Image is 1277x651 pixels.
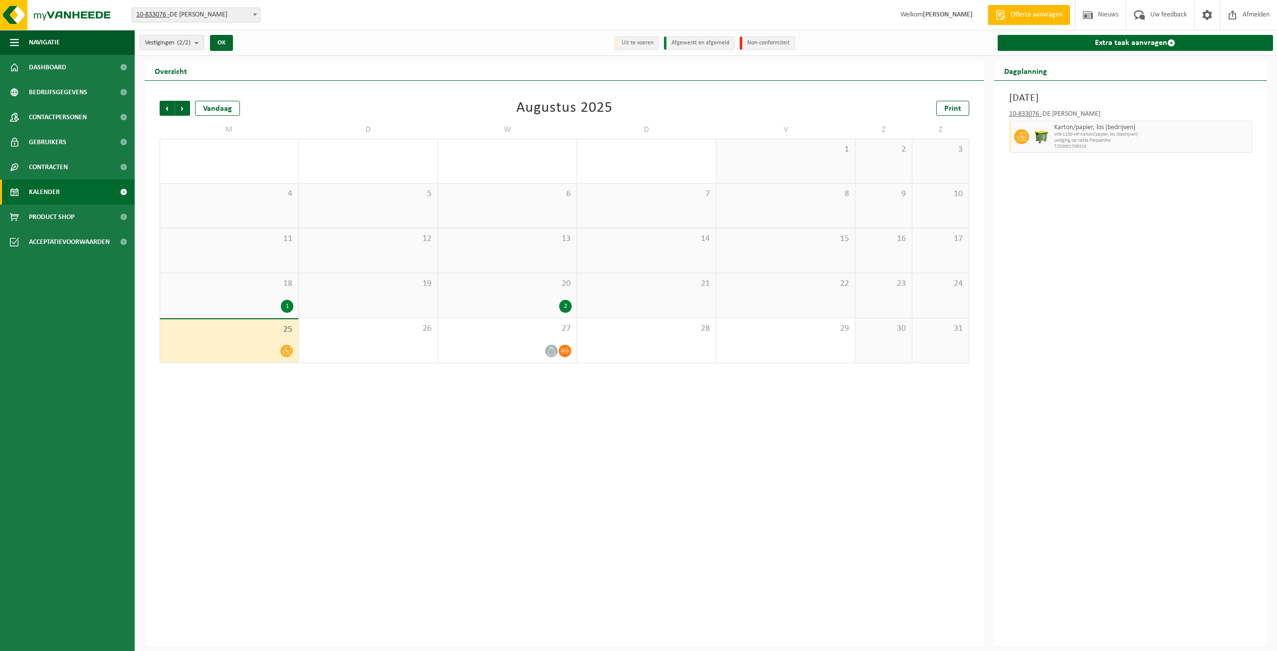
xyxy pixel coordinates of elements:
[443,323,572,334] span: 27
[210,35,233,51] button: OK
[177,39,191,46] count: (2/2)
[304,278,432,289] span: 19
[917,189,964,200] span: 10
[994,61,1057,80] h2: Dagplanning
[165,324,293,335] span: 25
[165,233,293,244] span: 11
[443,189,572,200] span: 6
[29,30,60,55] span: Navigatie
[936,101,969,116] a: Print
[165,189,293,200] span: 4
[860,323,907,334] span: 30
[443,233,572,244] span: 13
[923,11,973,18] strong: [PERSON_NAME]
[29,229,110,254] span: Acceptatievoorwaarden
[29,55,66,80] span: Dashboard
[860,233,907,244] span: 16
[443,278,572,289] span: 20
[438,121,577,139] td: W
[299,121,438,139] td: D
[145,61,197,80] h2: Overzicht
[860,189,907,200] span: 9
[917,144,964,155] span: 3
[1054,124,1250,132] span: Karton/papier, los (bedrijven)
[304,233,432,244] span: 12
[917,233,964,244] span: 17
[165,278,293,289] span: 18
[1008,10,1065,20] span: Offerte aanvragen
[582,278,711,289] span: 21
[721,189,850,200] span: 8
[917,323,964,334] span: 31
[29,180,60,205] span: Kalender
[614,36,659,50] li: Uit te voeren
[132,8,260,22] span: 10-833076 - DE WANDELER - TORHOUT
[29,205,74,229] span: Product Shop
[136,11,170,18] tcxspan: Call 10-833076 - via 3CX
[860,278,907,289] span: 23
[1009,111,1253,121] div: DE [PERSON_NAME]
[988,5,1070,25] a: Offerte aanvragen
[582,189,711,200] span: 7
[721,323,850,334] span: 29
[1054,132,1250,138] span: WB-1100-HP karton/papier, los (bedrijven)
[140,35,204,50] button: Vestigingen(2/2)
[175,101,190,116] span: Volgende
[1054,138,1250,144] span: Lediging op vaste frequentie
[29,130,66,155] span: Gebruikers
[944,105,961,113] span: Print
[132,7,260,22] span: 10-833076 - DE WANDELER - TORHOUT
[160,101,175,116] span: Vorige
[740,36,795,50] li: Non-conformiteit
[721,233,850,244] span: 15
[145,35,191,50] span: Vestigingen
[559,300,572,313] div: 2
[29,105,87,130] span: Contactpersonen
[281,300,293,313] div: 1
[1054,144,1250,150] span: T250001709316
[1034,129,1049,144] img: WB-1100-HPE-GN-50
[716,121,855,139] td: V
[195,101,240,116] div: Vandaag
[29,80,87,105] span: Bedrijfsgegevens
[304,323,432,334] span: 26
[721,278,850,289] span: 22
[912,121,969,139] td: Z
[855,121,912,139] td: Z
[1009,91,1253,106] h3: [DATE]
[29,155,68,180] span: Contracten
[1009,110,1043,118] tcxspan: Call 10-833076 - via 3CX
[721,144,850,155] span: 1
[860,144,907,155] span: 2
[160,121,299,139] td: M
[582,323,711,334] span: 28
[577,121,716,139] td: D
[664,36,735,50] li: Afgewerkt en afgemeld
[516,101,613,116] div: Augustus 2025
[917,278,964,289] span: 24
[304,189,432,200] span: 5
[582,233,711,244] span: 14
[998,35,1274,51] a: Extra taak aanvragen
